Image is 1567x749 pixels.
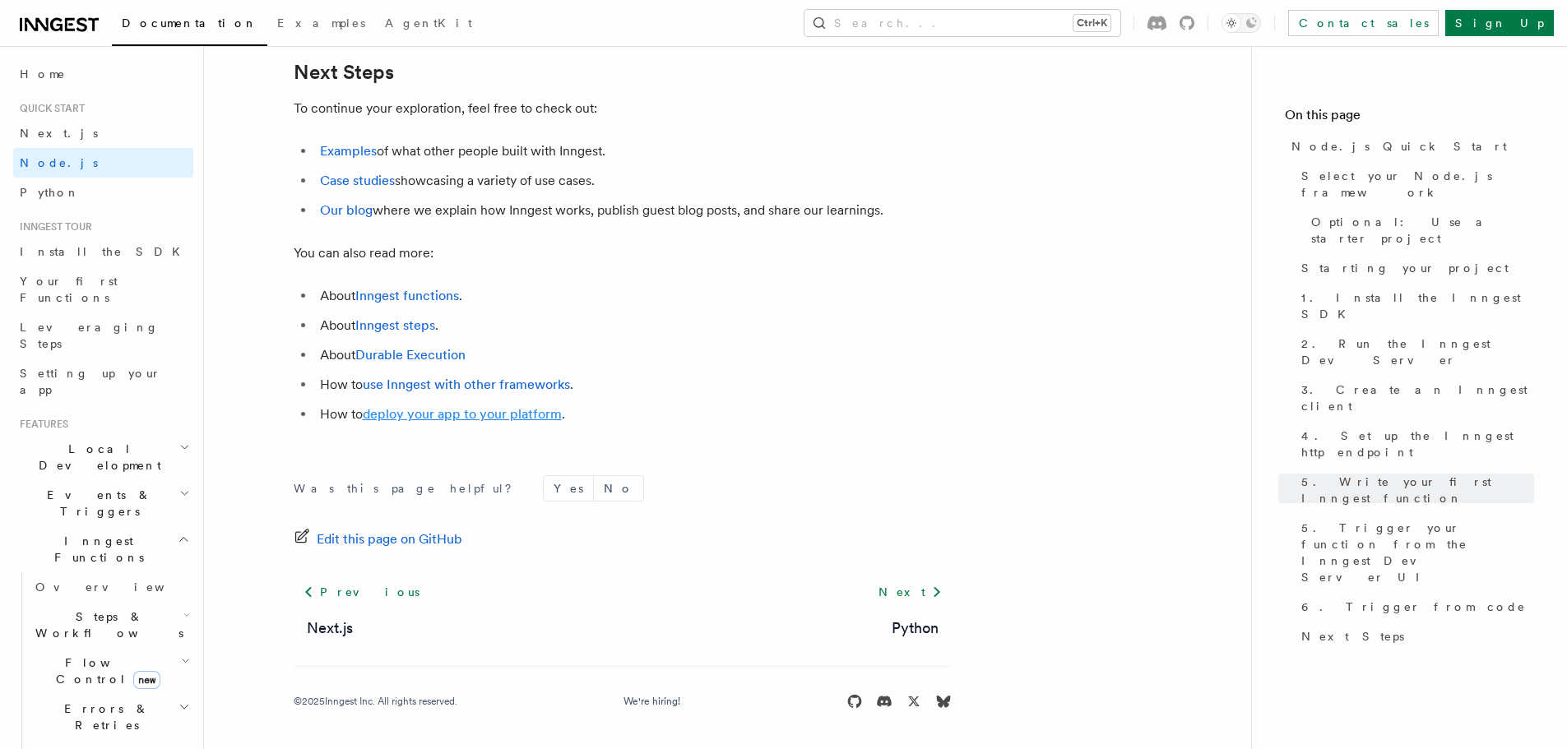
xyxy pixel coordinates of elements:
span: Python [20,186,80,199]
li: showcasing a variety of use cases. [315,169,952,192]
span: 5. Write your first Inngest function [1301,474,1534,506]
span: Overview [35,580,205,594]
span: Install the SDK [20,245,190,258]
a: Examples [267,5,375,44]
span: 1. Install the Inngest SDK [1301,289,1534,322]
a: 3. Create an Inngest client [1295,375,1534,421]
a: 5. Write your first Inngest function [1295,467,1534,513]
a: 5. Trigger your function from the Inngest Dev Server UI [1295,513,1534,592]
span: new [133,671,160,689]
li: About . [315,284,952,307]
a: Durable Execution [355,347,466,363]
span: Events & Triggers [13,487,179,520]
span: Select your Node.js framework [1301,168,1534,201]
button: Local Development [13,434,193,480]
a: Examples [320,143,377,159]
a: Case studies [320,173,395,188]
button: Errors & Retries [29,694,193,740]
button: Toggle dark mode [1222,13,1261,33]
span: Features [13,418,68,431]
a: AgentKit [375,5,482,44]
span: Examples [277,16,365,30]
button: Flow Controlnew [29,648,193,694]
span: Home [20,66,66,82]
a: Inngest functions [355,288,459,303]
span: Quick start [13,102,85,115]
button: Steps & Workflows [29,602,193,648]
span: Next.js [20,127,98,140]
span: Optional: Use a starter project [1311,214,1534,247]
span: Leveraging Steps [20,321,159,350]
a: We're hiring! [624,695,680,708]
span: Inngest tour [13,220,92,233]
a: Previous [294,577,429,607]
button: Search...Ctrl+K [804,10,1120,36]
a: Next [869,577,952,607]
a: Sign Up [1445,10,1554,36]
a: Starting your project [1295,253,1534,283]
a: Contact sales [1288,10,1439,36]
span: Your first Functions [20,275,118,304]
span: Documentation [122,16,257,30]
span: AgentKit [385,16,472,30]
a: Node.js Quick Start [1285,132,1534,161]
span: Inngest Functions [13,533,178,566]
span: Flow Control [29,654,181,687]
a: 2. Run the Inngest Dev Server [1295,329,1534,375]
span: Edit this page on GitHub [317,528,462,551]
span: Setting up your app [20,367,161,396]
li: About . [315,314,952,337]
a: Install the SDK [13,237,193,266]
li: How to . [315,373,952,396]
p: You can also read more: [294,242,952,265]
span: Local Development [13,441,179,474]
li: of what other people built with Inngest. [315,140,952,163]
span: 3. Create an Inngest client [1301,381,1534,414]
a: Documentation [112,5,267,46]
a: Node.js [13,148,193,178]
a: Optional: Use a starter project [1305,207,1534,253]
li: About [315,344,952,367]
span: Node.js [20,156,98,169]
a: Your first Functions [13,266,193,312]
a: use Inngest with other frameworks [363,377,570,392]
span: 4. Set up the Inngest http endpoint [1301,428,1534,460]
a: deploy your app to your platform [363,406,562,422]
a: Next.js [307,617,353,640]
li: where we explain how Inngest works, publish guest blog posts, and share our learnings. [315,199,952,222]
span: 2. Run the Inngest Dev Server [1301,335,1534,368]
div: © 2025 Inngest Inc. All rights reserved. [294,695,457,708]
a: Next.js [13,118,193,148]
a: 1. Install the Inngest SDK [1295,283,1534,329]
span: Node.js Quick Start [1291,138,1507,155]
a: Leveraging Steps [13,312,193,358]
a: Overview [29,572,193,602]
a: Home [13,59,193,89]
p: Was this page helpful? [294,480,523,497]
a: Next Steps [1295,622,1534,651]
a: 4. Set up the Inngest http endpoint [1295,421,1534,467]
kbd: Ctrl+K [1073,15,1110,31]
button: Inngest Functions [13,526,193,572]
a: Python [13,178,193,207]
button: Yes [544,476,593,501]
a: Select your Node.js framework [1295,161,1534,207]
span: Next Steps [1301,628,1404,645]
p: To continue your exploration, feel free to check out: [294,97,952,120]
span: 5. Trigger your function from the Inngest Dev Server UI [1301,520,1534,585]
a: 6. Trigger from code [1295,592,1534,622]
button: No [594,476,643,501]
a: Edit this page on GitHub [294,528,462,551]
a: Setting up your app [13,358,193,405]
span: Steps & Workflows [29,608,183,641]
span: 6. Trigger from code [1301,599,1526,615]
button: Events & Triggers [13,480,193,526]
a: Python [892,617,939,640]
h4: On this page [1285,105,1534,132]
span: Starting your project [1301,260,1509,276]
a: Next Steps [294,61,394,84]
a: Our blog [320,202,373,218]
span: Errors & Retries [29,700,178,733]
li: How to . [315,403,952,426]
a: Inngest steps [355,317,435,333]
